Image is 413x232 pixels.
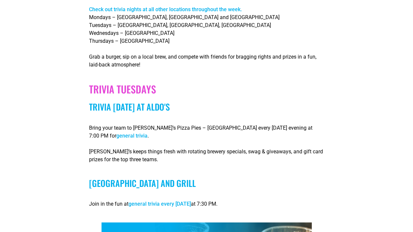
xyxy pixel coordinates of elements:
h2: TRIVIA TUESDAYS [89,83,324,95]
a: [GEOGRAPHIC_DATA] and Grill [89,177,196,190]
p: [PERSON_NAME]’s keeps things fresh with rotating brewery specials, swag & giveaways, and gift car... [89,148,324,164]
a: general trivia [116,133,148,139]
a: trivia [DATE] at ALDO'S [89,100,170,113]
p: Grab a burger, sip on a local brew, and compete with friends for bragging rights and prizes in a ... [89,53,324,69]
p: Mondays – [GEOGRAPHIC_DATA], [GEOGRAPHIC_DATA] and [GEOGRAPHIC_DATA] Tuesdays – [GEOGRAPHIC_DATA]... [89,6,324,45]
a: Check out trivia nights at all other locations throughout the week. [89,6,242,13]
p: Join in the fun at at 7:30 PM. [89,200,324,208]
a: general trivia every [DATE] [128,201,191,207]
p: Bring your team to [PERSON_NAME]’s Pizza Pies – [GEOGRAPHIC_DATA] every [DATE] evening at 7:00 PM... [89,124,324,140]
